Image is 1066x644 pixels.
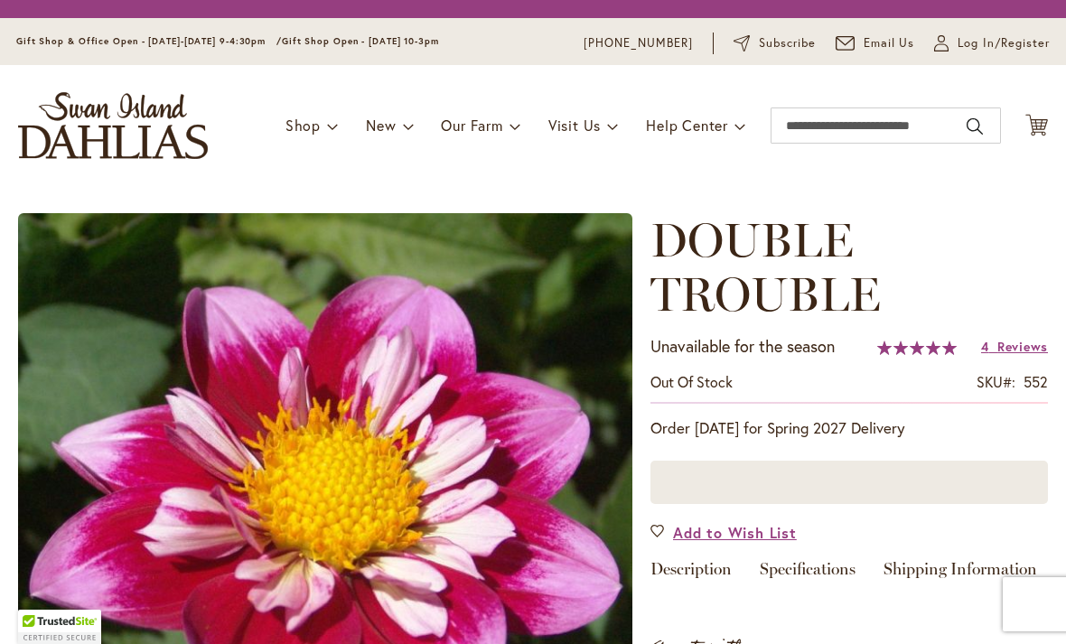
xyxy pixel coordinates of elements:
p: Unavailable for the season [650,335,835,359]
strong: SKU [977,372,1015,391]
span: New [366,116,396,135]
a: Log In/Register [934,34,1050,52]
span: Visit Us [548,116,601,135]
button: Search [967,112,983,141]
a: Add to Wish List [650,522,797,543]
a: [PHONE_NUMBER] [584,34,693,52]
span: Shop [285,116,321,135]
span: Out of stock [650,372,733,391]
span: DOUBLE TROUBLE [650,211,881,322]
a: Specifications [760,561,856,587]
p: Order [DATE] for Spring 2027 Delivery [650,417,1048,439]
a: 4 Reviews [981,338,1048,355]
div: 100% [877,341,957,355]
a: Email Us [836,34,915,52]
div: 552 [1024,372,1048,393]
a: Shipping Information [884,561,1037,587]
a: Description [650,561,732,587]
span: Add to Wish List [673,522,797,543]
span: Reviews [997,338,1048,355]
span: Gift Shop & Office Open - [DATE]-[DATE] 9-4:30pm / [16,35,282,47]
span: Subscribe [759,34,816,52]
span: 4 [981,338,989,355]
div: Availability [650,372,733,393]
a: store logo [18,92,208,159]
span: Email Us [864,34,915,52]
div: TrustedSite Certified [18,610,101,644]
span: Help Center [646,116,728,135]
span: Gift Shop Open - [DATE] 10-3pm [282,35,439,47]
a: Subscribe [734,34,816,52]
div: Detailed Product Info [650,561,1048,587]
span: Our Farm [441,116,502,135]
span: Log In/Register [958,34,1050,52]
